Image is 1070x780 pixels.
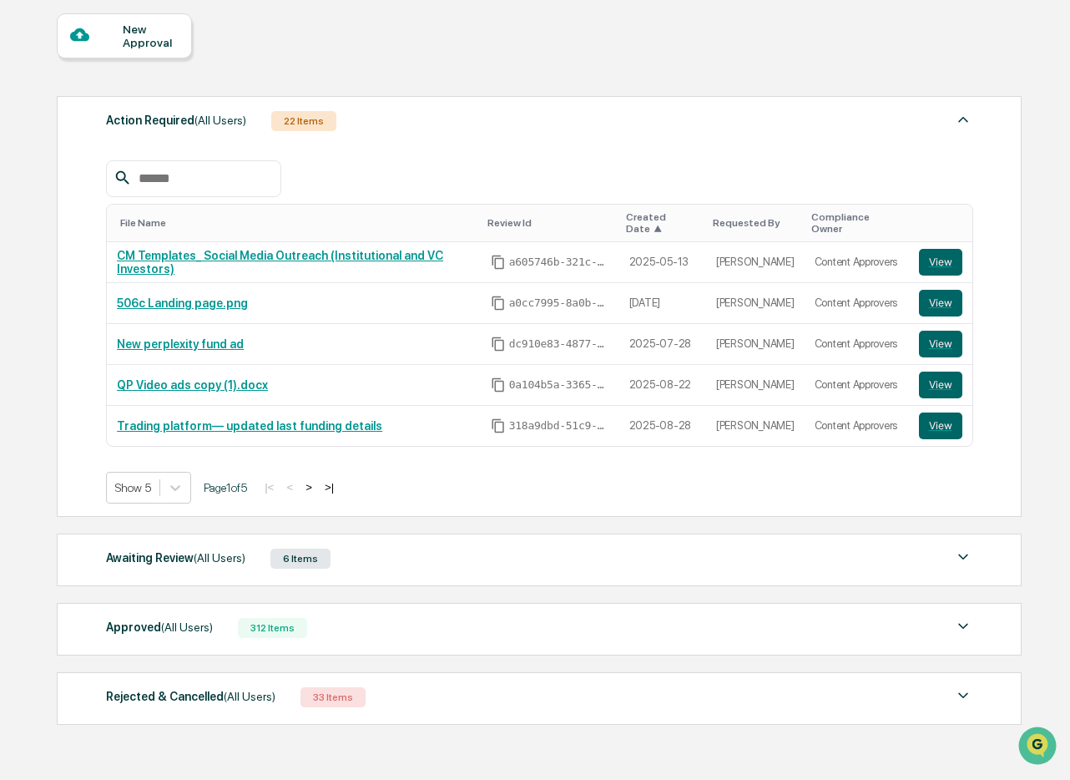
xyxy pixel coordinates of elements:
[619,283,706,324] td: [DATE]
[260,480,279,494] button: |<
[491,296,506,311] span: Copy Id
[106,109,246,131] div: Action Required
[138,210,207,227] span: Attestations
[953,109,973,129] img: caret
[706,283,805,324] td: [PERSON_NAME]
[509,419,609,433] span: 318a9dbd-51c9-473e-9dd0-57efbaa2a655
[117,249,443,276] a: CM Templates_ Social Media Outreach (Institutional and VC Investors)
[491,255,506,270] span: Copy Id
[953,616,973,636] img: caret
[17,244,30,257] div: 🔎
[300,480,317,494] button: >
[805,283,909,324] td: Content Approvers
[619,406,706,446] td: 2025-08-28
[270,549,331,569] div: 6 Items
[706,242,805,283] td: [PERSON_NAME]
[626,211,699,235] div: Toggle SortBy
[17,212,30,225] div: 🖐️
[509,256,609,269] span: a605746b-321c-4dfd-bd6b-109eaa46988c
[17,128,47,158] img: 1746055101610-c473b297-6a78-478c-a979-82029cc54cd1
[509,378,609,392] span: 0a104b5a-3365-4e16-98ad-43a4f330f6db
[106,686,275,707] div: Rejected & Cancelled
[33,210,108,227] span: Preclearance
[320,480,339,494] button: >|
[706,365,805,406] td: [PERSON_NAME]
[106,547,245,569] div: Awaiting Review
[123,23,179,49] div: New Approval
[805,365,909,406] td: Content Approvers
[1017,725,1062,770] iframe: Open customer support
[654,223,662,235] span: ▲
[919,290,962,317] button: View
[17,35,304,62] p: How can we help?
[491,337,506,352] span: Copy Id
[33,242,105,259] span: Data Lookup
[619,242,706,283] td: 2025-05-13
[284,133,304,153] button: Start new chat
[805,406,909,446] td: Content Approvers
[706,406,805,446] td: [PERSON_NAME]
[224,690,275,703] span: (All Users)
[805,324,909,365] td: Content Approvers
[204,481,247,494] span: Page 1 of 5
[117,419,382,433] a: Trading platform— updated last funding details
[713,217,798,229] div: Toggle SortBy
[919,331,962,357] button: View
[238,618,307,638] div: 312 Items
[117,337,244,351] a: New perplexity fund ad
[491,418,506,433] span: Copy Id
[706,324,805,365] td: [PERSON_NAME]
[953,547,973,567] img: caret
[194,551,245,565] span: (All Users)
[509,337,609,351] span: dc910e83-4877-4103-b15e-bf87db00f614
[919,372,962,398] button: View
[491,377,506,393] span: Copy Id
[300,687,366,707] div: 33 Items
[121,212,134,225] div: 🗄️
[811,211,902,235] div: Toggle SortBy
[106,616,213,638] div: Approved
[166,283,202,296] span: Pylon
[619,365,706,406] td: 2025-08-22
[919,249,962,276] button: View
[118,282,202,296] a: Powered byPylon
[10,236,112,266] a: 🔎Data Lookup
[487,217,613,229] div: Toggle SortBy
[117,378,268,392] a: QP Video ads copy (1).docx
[805,242,909,283] td: Content Approvers
[281,480,298,494] button: <
[57,144,211,158] div: We're available if you need us!
[117,296,248,310] a: 506c Landing page.png
[953,686,973,706] img: caret
[57,128,274,144] div: Start new chat
[922,217,966,229] div: Toggle SortBy
[919,413,962,439] button: View
[509,296,609,310] span: a0cc7995-8a0b-4b72-ac1a-878fd3692143
[161,620,213,634] span: (All Users)
[194,114,246,127] span: (All Users)
[120,217,474,229] div: Toggle SortBy
[10,204,114,234] a: 🖐️Preclearance
[114,204,214,234] a: 🗄️Attestations
[271,111,336,131] div: 22 Items
[619,324,706,365] td: 2025-07-28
